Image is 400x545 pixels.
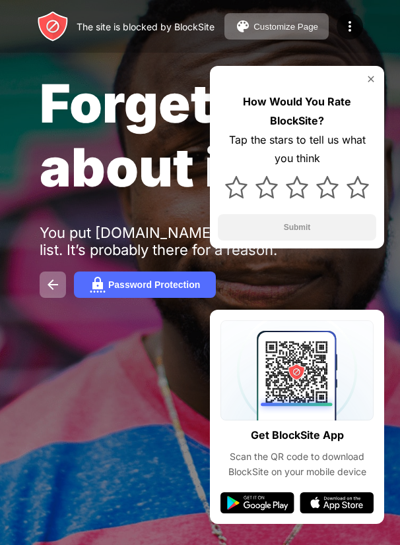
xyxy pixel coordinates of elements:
[220,492,294,513] img: google-play.svg
[40,71,261,199] span: Forget about it.
[218,130,376,169] div: Tap the stars to tell us what you think
[40,224,360,258] div: You put [DOMAIN_NAME] in your Block Sites list. It’s probably there for a reason.
[218,214,376,241] button: Submit
[347,176,369,198] img: star.svg
[224,13,329,40] button: Customize Page
[77,21,215,32] div: The site is blocked by BlockSite
[37,11,69,42] img: header-logo.svg
[286,176,308,198] img: star.svg
[316,176,339,198] img: star.svg
[366,74,376,84] img: rate-us-close.svg
[251,426,344,445] div: Get BlockSite App
[74,272,216,298] button: Password Protection
[108,279,200,290] div: Password Protection
[253,22,318,32] div: Customize Page
[235,18,251,34] img: pallet.svg
[218,92,376,130] div: How Would You Rate BlockSite?
[220,320,374,420] img: qrcode.svg
[45,277,61,293] img: back.svg
[220,449,374,479] div: Scan the QR code to download BlockSite on your mobile device
[225,176,248,198] img: star.svg
[90,277,106,293] img: password.svg
[342,18,358,34] img: menu-icon.svg
[255,176,278,198] img: star.svg
[300,492,374,513] img: app-store.svg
